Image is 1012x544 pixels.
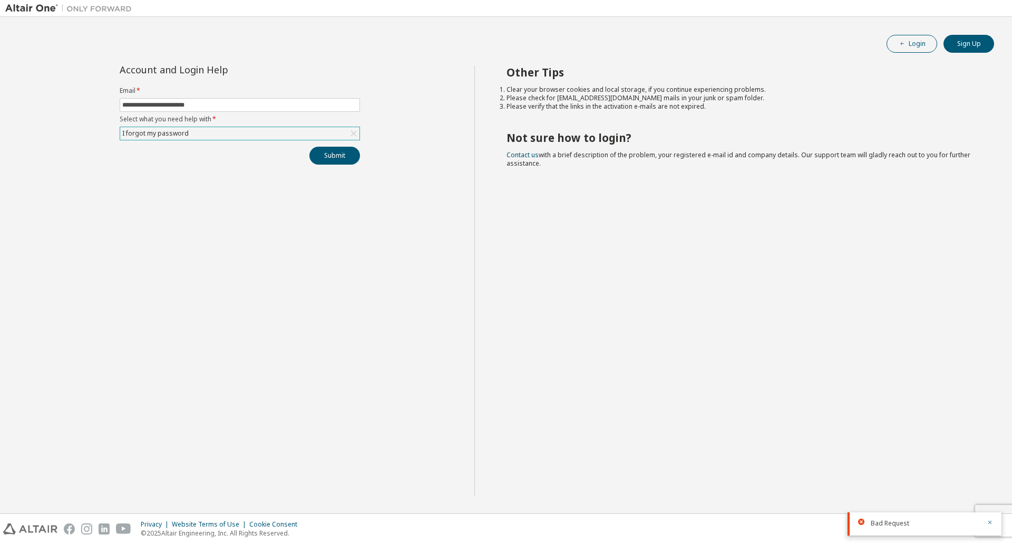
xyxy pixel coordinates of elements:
[64,523,75,535] img: facebook.svg
[507,102,976,111] li: Please verify that the links in the activation e-mails are not expired.
[172,520,249,529] div: Website Terms of Use
[943,35,994,53] button: Sign Up
[99,523,110,535] img: linkedin.svg
[120,65,312,74] div: Account and Login Help
[507,150,539,159] a: Contact us
[507,94,976,102] li: Please check for [EMAIL_ADDRESS][DOMAIN_NAME] mails in your junk or spam folder.
[507,65,976,79] h2: Other Tips
[5,3,137,14] img: Altair One
[121,128,190,139] div: I forgot my password
[120,115,360,123] label: Select what you need help with
[141,529,304,538] p: © 2025 Altair Engineering, Inc. All Rights Reserved.
[81,523,92,535] img: instagram.svg
[507,85,976,94] li: Clear your browser cookies and local storage, if you continue experiencing problems.
[887,35,937,53] button: Login
[249,520,304,529] div: Cookie Consent
[507,131,976,145] h2: Not sure how to login?
[120,87,360,95] label: Email
[507,150,970,168] span: with a brief description of the problem, your registered e-mail id and company details. Our suppo...
[3,523,57,535] img: altair_logo.svg
[141,520,172,529] div: Privacy
[871,519,909,528] span: Bad Request
[120,127,359,140] div: I forgot my password
[309,147,360,165] button: Submit
[116,523,131,535] img: youtube.svg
